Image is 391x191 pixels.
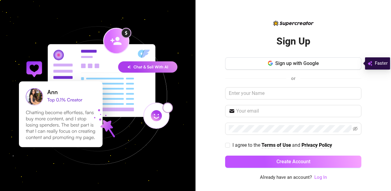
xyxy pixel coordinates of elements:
a: Terms of Use [261,142,291,149]
input: Enter your Name [225,87,361,99]
span: Sign up with Google [275,60,319,66]
span: I agree to the [232,142,261,148]
input: Your email [236,107,358,115]
a: Privacy Policy [301,142,332,149]
span: or [291,76,295,81]
a: Log In [314,174,327,181]
strong: Privacy Policy [301,142,332,148]
img: svg%3e [367,60,372,67]
span: Already have an account? [260,174,312,181]
span: Create Account [276,159,310,164]
button: Sign up with Google [225,57,361,70]
a: Log In [314,175,327,180]
img: logo-BBDzfeDw.svg [273,20,314,26]
span: eye-invisible [353,126,358,131]
strong: Terms of Use [261,142,291,148]
button: Create Account [225,156,361,168]
span: Faster [375,60,388,67]
h2: Sign Up [276,35,310,48]
span: and [292,142,301,148]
